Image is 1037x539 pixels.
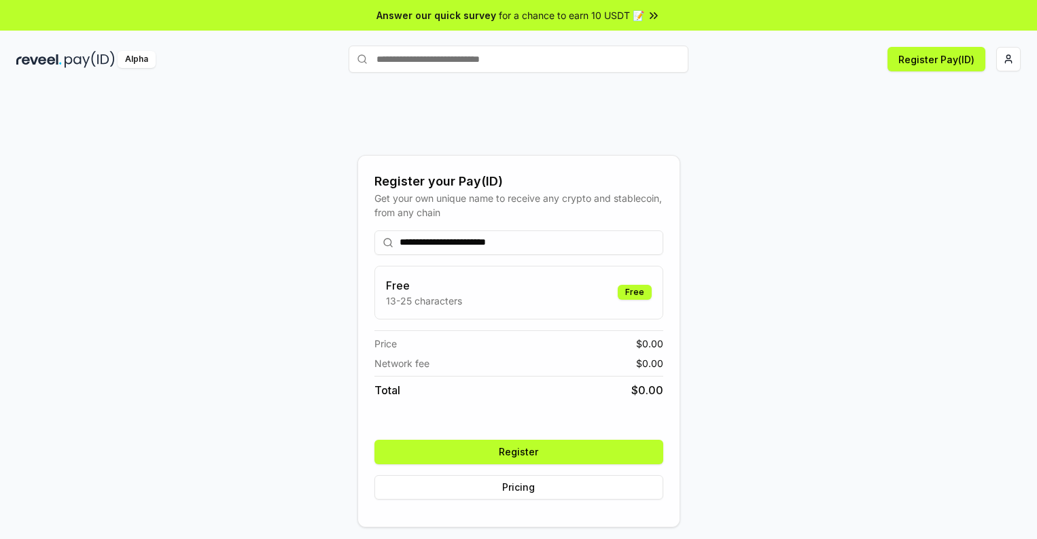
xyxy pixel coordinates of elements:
[65,51,115,68] img: pay_id
[374,172,663,191] div: Register your Pay(ID)
[631,382,663,398] span: $ 0.00
[118,51,156,68] div: Alpha
[374,336,397,351] span: Price
[499,8,644,22] span: for a chance to earn 10 USDT 📝
[374,356,429,370] span: Network fee
[374,475,663,500] button: Pricing
[386,277,462,294] h3: Free
[887,47,985,71] button: Register Pay(ID)
[374,382,400,398] span: Total
[376,8,496,22] span: Answer our quick survey
[636,356,663,370] span: $ 0.00
[618,285,652,300] div: Free
[16,51,62,68] img: reveel_dark
[374,191,663,220] div: Get your own unique name to receive any crypto and stablecoin, from any chain
[386,294,462,308] p: 13-25 characters
[636,336,663,351] span: $ 0.00
[374,440,663,464] button: Register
